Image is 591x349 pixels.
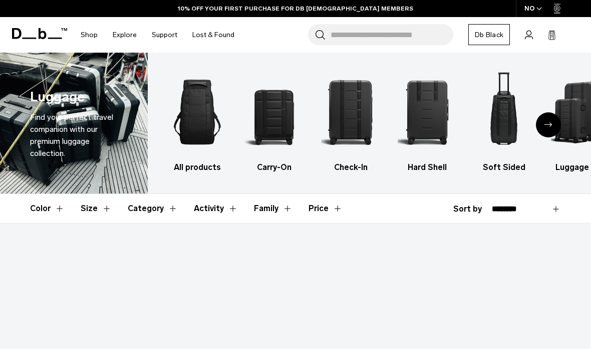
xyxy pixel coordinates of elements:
button: Toggle Filter [254,194,292,223]
li: 5 / 6 [474,68,533,173]
img: Db [168,68,227,156]
span: Find your perfect travel companion with our premium luggage collection. [30,112,113,158]
h1: Luggage [30,87,85,107]
a: Db Carry-On [244,68,304,173]
h3: All products [168,161,227,173]
a: Db Hard Shell [398,68,457,173]
li: 4 / 6 [398,68,457,173]
button: Toggle Filter [194,194,238,223]
li: 1 / 6 [168,68,227,173]
img: Db [398,68,457,156]
a: Db Check-In [321,68,380,173]
img: Db [321,68,380,156]
li: 2 / 6 [244,68,304,173]
a: Explore [113,17,137,53]
a: Db Black [468,24,510,45]
li: 3 / 6 [321,68,380,173]
h3: Carry-On [244,161,304,173]
h3: Check-In [321,161,380,173]
button: Toggle Filter [81,194,112,223]
a: Support [152,17,177,53]
a: Db Soft Sided [474,68,533,173]
img: Db [244,68,304,156]
a: Db All products [168,68,227,173]
a: Lost & Found [192,17,234,53]
button: Toggle Price [309,194,343,223]
a: 10% OFF YOUR FIRST PURCHASE FOR DB [DEMOGRAPHIC_DATA] MEMBERS [178,4,413,13]
img: Db [474,68,533,156]
button: Toggle Filter [128,194,178,223]
button: Toggle Filter [30,194,65,223]
a: Shop [81,17,98,53]
div: Next slide [536,112,561,137]
h3: Soft Sided [474,161,533,173]
nav: Main Navigation [73,17,242,53]
h3: Hard Shell [398,161,457,173]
